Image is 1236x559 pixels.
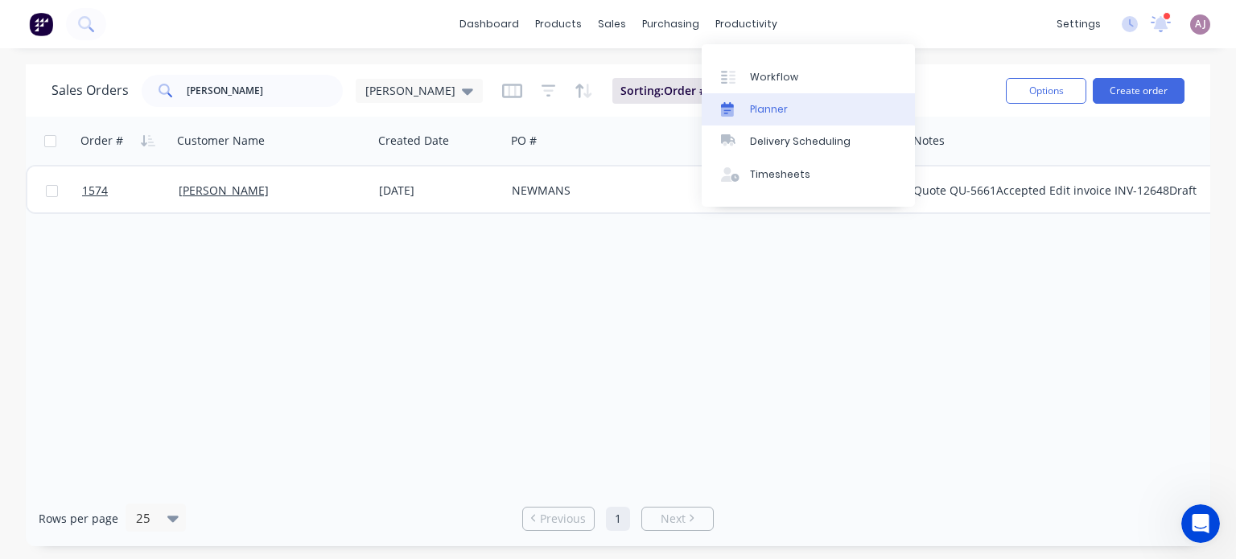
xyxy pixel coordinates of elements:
[540,511,586,527] span: Previous
[365,82,455,99] span: [PERSON_NAME]
[51,83,129,98] h1: Sales Orders
[750,134,851,149] div: Delivery Scheduling
[606,507,630,531] a: Page 1 is your current page
[634,12,707,36] div: purchasing
[82,166,179,215] a: 1574
[702,158,915,191] a: Timesheets
[516,507,720,531] ul: Pagination
[702,60,915,92] a: Workflow
[82,183,108,199] span: 1574
[702,93,915,125] a: Planner
[1049,12,1109,36] div: settings
[1006,78,1086,104] button: Options
[179,183,269,198] a: [PERSON_NAME]
[527,12,590,36] div: products
[750,70,798,84] div: Workflow
[620,83,707,99] span: Sorting: Order #
[511,133,537,149] div: PO #
[523,511,594,527] a: Previous page
[177,133,265,149] div: Customer Name
[1093,78,1184,104] button: Create order
[1181,504,1220,543] iframe: Intercom live chat
[590,12,634,36] div: sales
[451,12,527,36] a: dashboard
[913,183,1206,199] div: Quote QU-5661Accepted Edit invoice INV-12648Draft
[707,12,785,36] div: productivity
[512,183,690,199] div: NEWMANS
[379,183,499,199] div: [DATE]
[661,511,686,527] span: Next
[642,511,713,527] a: Next page
[1195,17,1206,31] span: AJ
[750,167,810,182] div: Timesheets
[39,511,118,527] span: Rows per page
[612,78,735,104] button: Sorting:Order #
[750,102,788,117] div: Planner
[702,125,915,158] a: Delivery Scheduling
[378,133,449,149] div: Created Date
[187,75,344,107] input: Search...
[80,133,123,149] div: Order #
[29,12,53,36] img: Factory
[913,133,945,149] div: Notes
